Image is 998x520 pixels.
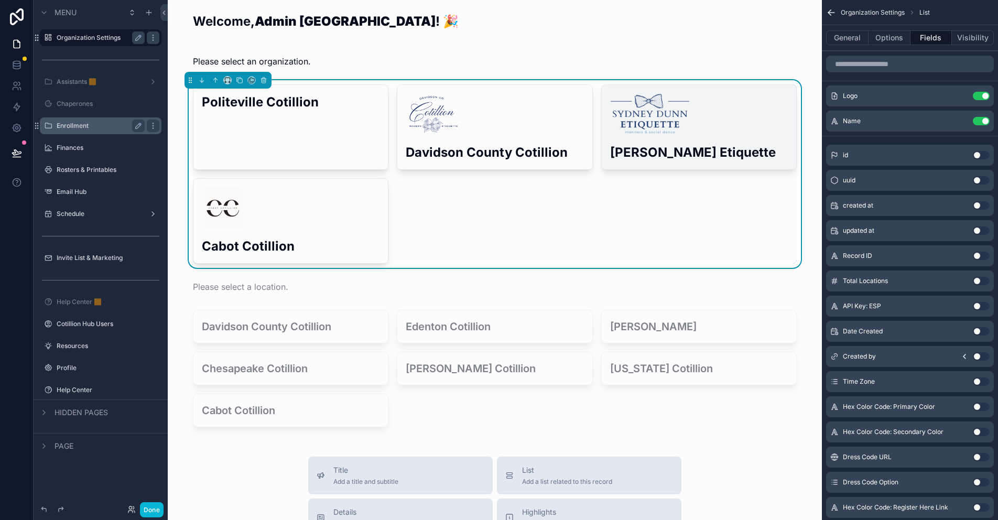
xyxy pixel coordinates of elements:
h2: Politeville Cotillion [202,93,379,111]
button: TitleAdd a title and subtitle [308,457,493,494]
button: General [826,30,869,45]
span: Details [333,507,424,517]
label: Cotillion Hub Users [57,320,159,328]
span: Menu [55,7,77,18]
span: List [522,465,612,475]
img: No-background.png [610,93,690,135]
label: Chaperones [57,100,159,108]
label: Resources [57,342,159,350]
span: API Key: ESP [843,302,881,310]
span: created at [843,201,873,210]
span: Add a list related to this record [522,478,612,486]
span: Time Zone [843,377,875,386]
span: Logo [843,92,858,100]
span: Organization Settings [841,8,905,17]
h2: Cabot Cotillion [202,237,379,255]
label: Invite List & Marketing [57,254,159,262]
label: Enrollment [57,122,140,130]
label: Organization Settings [57,34,140,42]
a: Politeville Cotillion [193,84,388,170]
label: Help Center [57,386,159,394]
label: Help Center 🟧 [57,298,159,306]
a: No-background.png[PERSON_NAME] Etiquette [601,84,797,170]
span: Add a title and subtitle [333,478,398,486]
span: updated at [843,226,874,235]
button: Fields [910,30,952,45]
span: Hex Color Code: Secondary Color [843,428,943,436]
label: Profile [57,364,159,372]
span: Dress Code URL [843,453,892,461]
span: Date Created [843,327,883,335]
img: 480292721_122140520198463092_320870720974615511_n.jpg [202,187,244,229]
span: Page [55,441,73,451]
h2: Davidson County Cotillion [406,144,583,161]
button: Options [869,30,910,45]
label: Assistants 🟧 [57,78,145,86]
button: Visibility [952,30,994,45]
span: Total Locations [843,277,888,285]
span: Created by [843,352,876,361]
span: uuid [843,176,855,185]
span: Dress Code Option [843,478,898,486]
span: Highlights [522,507,616,517]
a: 480292721_122140520198463092_320870720974615511_n.jpgCabot Cotillion [193,178,388,264]
img: Davidson-Co.-Cotillion-transparent-(1).png [406,93,461,135]
span: Name [843,117,861,125]
span: Title [333,465,398,475]
label: Finances [57,144,159,152]
span: Hex Color Code: Primary Color [843,403,935,411]
span: id [843,151,848,159]
a: Davidson-Co.-Cotillion-transparent-(1).pngDavidson County Cotillion [397,84,592,170]
label: Schedule [57,210,145,218]
button: Done [140,502,164,517]
button: ListAdd a list related to this record [497,457,681,494]
span: List [919,8,930,17]
span: Record ID [843,252,872,260]
span: Hidden pages [55,407,108,418]
label: Rosters & Printables [57,166,159,174]
h2: [PERSON_NAME] Etiquette [610,144,788,161]
label: Email Hub [57,188,159,196]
